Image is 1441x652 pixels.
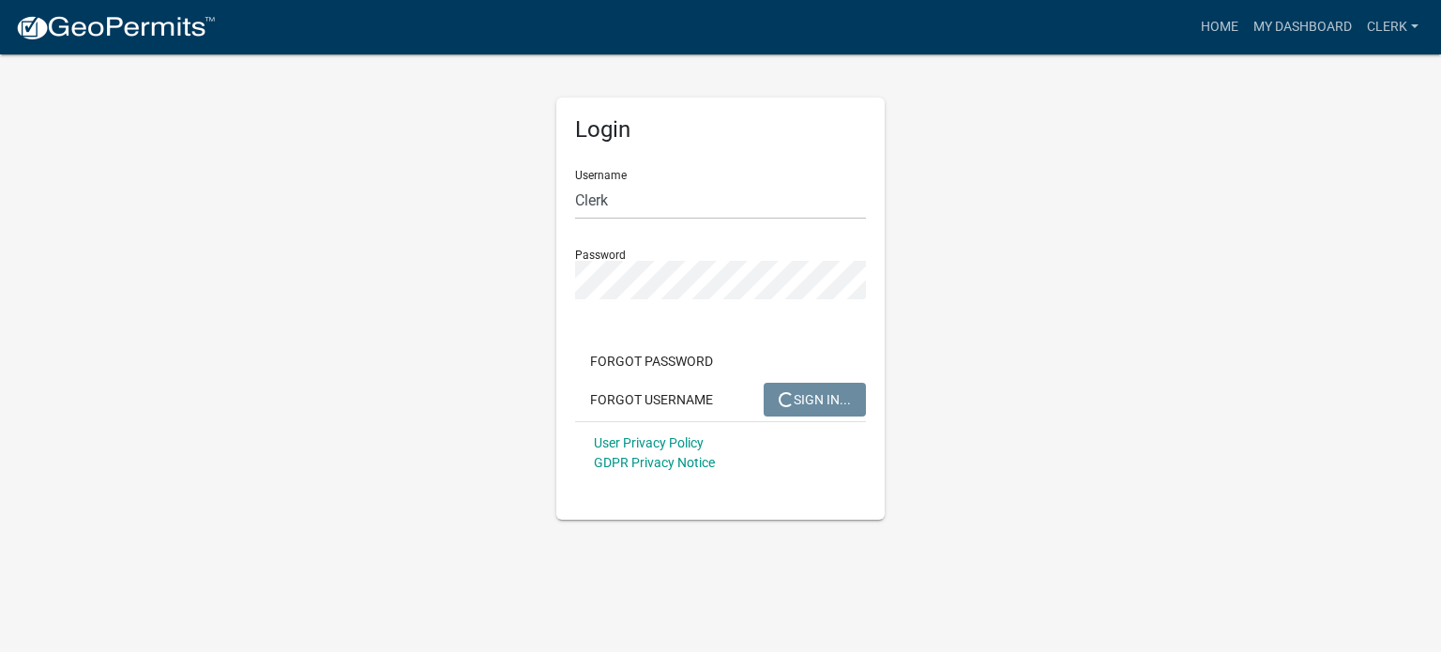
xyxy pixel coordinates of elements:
a: Home [1193,9,1246,45]
span: SIGN IN... [779,391,851,406]
h5: Login [575,116,866,144]
button: Forgot Username [575,383,728,417]
button: SIGN IN... [764,383,866,417]
a: My Dashboard [1246,9,1359,45]
button: Forgot Password [575,344,728,378]
a: GDPR Privacy Notice [594,455,715,470]
a: Clerk [1359,9,1426,45]
a: User Privacy Policy [594,435,704,450]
